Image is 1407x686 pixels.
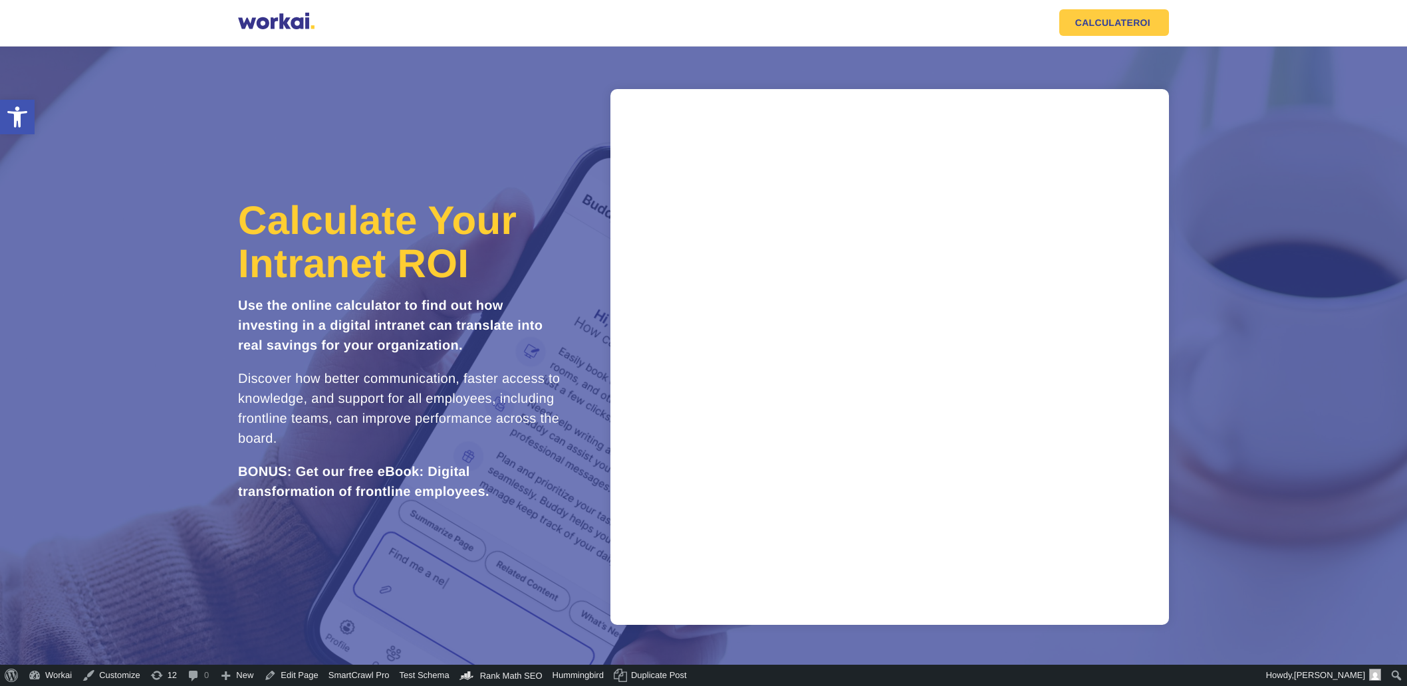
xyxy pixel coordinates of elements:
em: ROI [1133,18,1150,27]
a: CALCULATEROI [1059,9,1169,36]
a: Workai [23,665,77,686]
a: Customize [77,665,145,686]
a: Test Schema [394,665,454,686]
span: Rank Math SEO [480,671,543,681]
a: SmartCrawl Pro [324,665,395,686]
span: 0 [204,665,209,686]
span: Discover how better communication, faster access to knowledge, and support for all employees, inc... [238,372,560,446]
strong: BONUS: Get our free eBook: Digital transformation of frontline employees. [238,465,489,499]
strong: Use the online calculator to find out how investing in a digital intranet can translate into real... [238,298,543,353]
span: Calculate Your Intranet ROI [238,198,517,286]
a: Howdy, [1261,665,1386,686]
span: New [236,665,253,686]
a: Hummingbird [548,665,609,686]
span: Duplicate Post [631,665,687,686]
a: Rank Math Dashboard [455,665,548,686]
span: [PERSON_NAME] [1294,670,1365,680]
span: 12 [168,665,177,686]
a: Edit Page [259,665,323,686]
